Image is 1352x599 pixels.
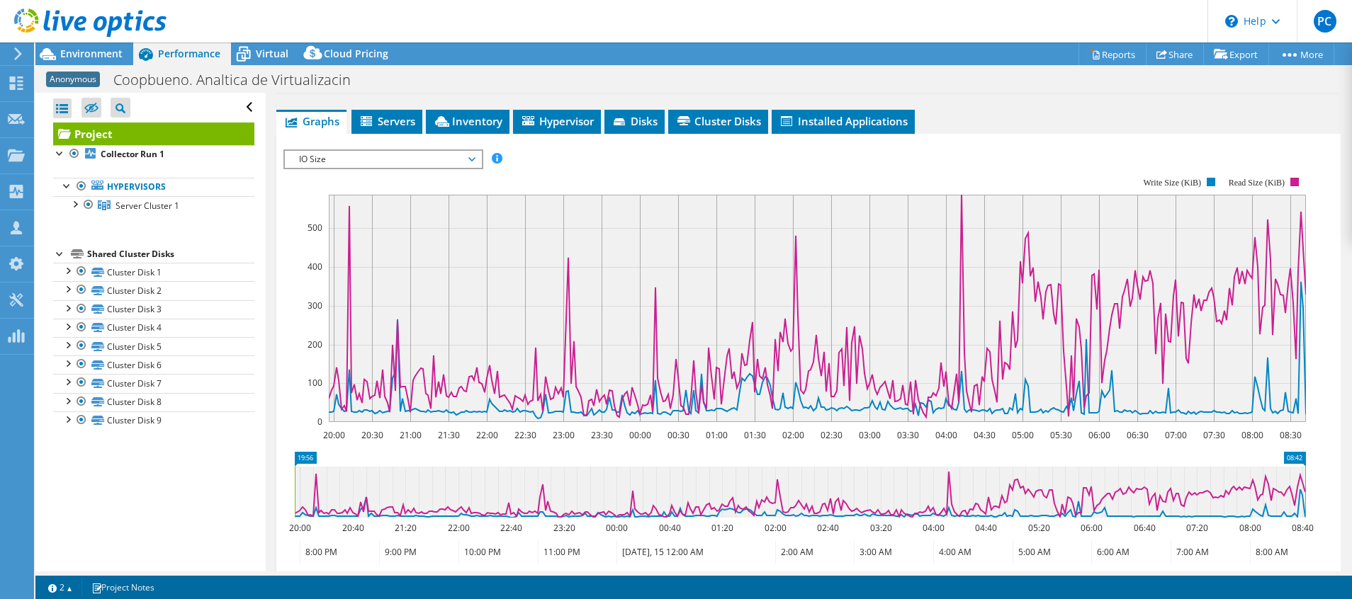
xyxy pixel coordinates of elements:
[711,522,733,534] text: 01:20
[606,522,628,534] text: 00:00
[1203,43,1269,65] a: Export
[448,522,470,534] text: 22:00
[859,429,881,441] text: 03:00
[553,429,575,441] text: 23:00
[500,522,522,534] text: 22:40
[1203,429,1225,441] text: 07:30
[342,522,364,534] text: 20:40
[1165,429,1187,441] text: 07:00
[289,522,311,534] text: 20:00
[308,222,322,234] text: 500
[514,429,536,441] text: 22:30
[107,72,373,88] h1: Coopbueno. Analtica de Virtualizacin
[553,522,575,534] text: 23:20
[1225,15,1238,28] svg: \n
[1292,522,1314,534] text: 08:40
[612,114,658,128] span: Disks
[308,299,322,312] text: 300
[308,338,322,350] text: 200
[667,429,689,441] text: 00:30
[817,522,839,534] text: 02:40
[1239,522,1261,534] text: 08:00
[1146,43,1204,65] a: Share
[361,429,383,441] text: 20:30
[256,47,288,60] span: Virtual
[1078,43,1147,65] a: Reports
[53,196,254,215] a: Server Cluster 1
[1081,522,1103,534] text: 06:00
[821,429,843,441] text: 02:30
[101,148,164,160] b: Collector Run 1
[81,578,164,596] a: Project Notes
[923,522,945,534] text: 04:00
[1268,43,1334,65] a: More
[1012,429,1034,441] text: 05:00
[706,429,728,441] text: 01:00
[1314,10,1336,33] span: PC
[520,114,594,128] span: Hypervisor
[53,319,254,337] a: Cluster Disk 4
[324,47,388,60] span: Cloud Pricing
[53,178,254,196] a: Hypervisors
[675,114,761,128] span: Cluster Disks
[1280,429,1302,441] text: 08:30
[476,429,498,441] text: 22:00
[323,429,345,441] text: 20:00
[591,429,613,441] text: 23:30
[395,522,417,534] text: 21:20
[782,429,804,441] text: 02:00
[1088,429,1110,441] text: 06:00
[292,151,474,168] span: IO Size
[1127,429,1149,441] text: 06:30
[974,429,996,441] text: 04:30
[744,429,766,441] text: 01:30
[765,522,787,534] text: 02:00
[433,114,502,128] span: Inventory
[975,522,997,534] text: 04:40
[38,578,82,596] a: 2
[1229,178,1285,188] text: Read Size (KiB)
[438,429,460,441] text: 21:30
[317,416,322,428] text: 0
[400,429,422,441] text: 21:00
[779,114,908,128] span: Installed Applications
[1144,178,1202,188] text: Write Size (KiB)
[308,261,322,273] text: 400
[158,47,220,60] span: Performance
[308,377,322,389] text: 100
[53,411,254,430] a: Cluster Disk 9
[1134,522,1156,534] text: 06:40
[1186,522,1208,534] text: 07:20
[53,393,254,411] a: Cluster Disk 8
[283,114,339,128] span: Graphs
[53,145,254,164] a: Collector Run 1
[897,429,919,441] text: 03:30
[53,337,254,355] a: Cluster Disk 5
[53,281,254,299] a: Cluster Disk 2
[87,246,254,263] div: Shared Cluster Disks
[629,429,651,441] text: 00:00
[935,429,957,441] text: 04:00
[53,300,254,319] a: Cluster Disk 3
[53,263,254,281] a: Cluster Disk 1
[60,47,123,60] span: Environment
[1050,429,1072,441] text: 05:30
[53,122,254,145] a: Project
[659,522,681,534] text: 00:40
[870,522,892,534] text: 03:20
[1028,522,1050,534] text: 05:20
[53,374,254,392] a: Cluster Disk 7
[116,200,179,212] span: Server Cluster 1
[1241,429,1263,441] text: 08:00
[46,72,100,87] span: Anonymous
[53,355,254,374] a: Cluster Disk 6
[359,114,415,128] span: Servers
